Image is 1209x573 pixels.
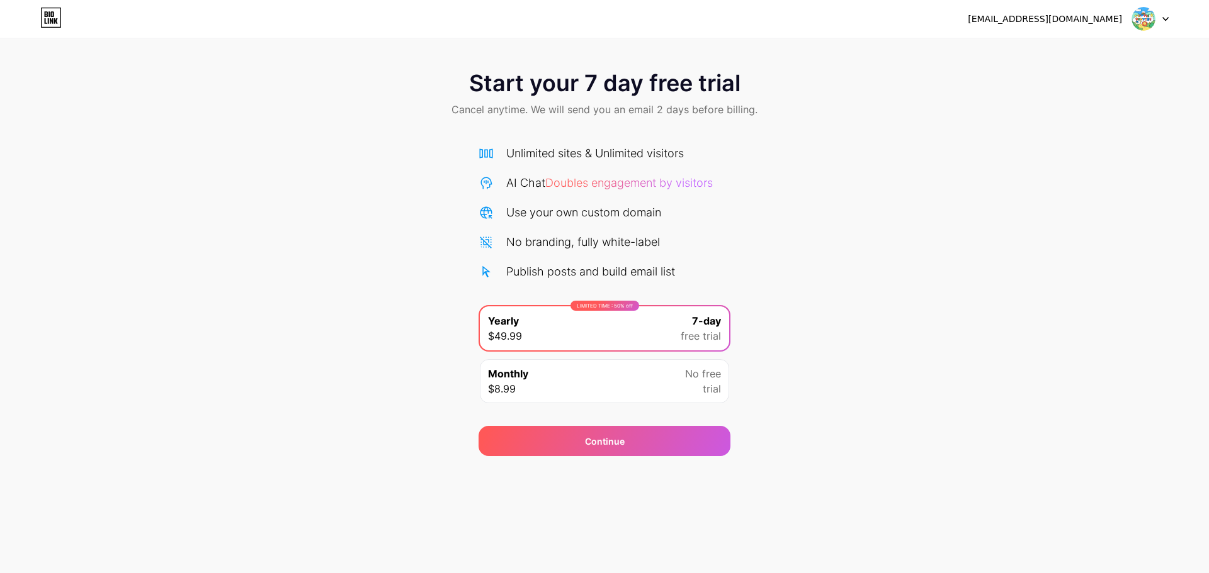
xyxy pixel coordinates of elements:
[585,435,625,448] div: Continue
[488,328,522,343] span: $49.99
[570,301,639,311] div: LIMITED TIME : 50% off
[692,313,721,328] span: 7-day
[506,174,713,191] div: AI Chat
[506,263,675,280] div: Publish posts and build email list
[488,381,516,396] span: $8.99
[1132,7,1155,31] img: littleventure
[506,233,660,250] div: No branding, fully white-label
[703,381,721,396] span: trial
[681,328,721,343] span: free trial
[506,204,661,221] div: Use your own custom domain
[506,145,684,162] div: Unlimited sites & Unlimited visitors
[451,102,758,117] span: Cancel anytime. We will send you an email 2 days before billing.
[488,313,519,328] span: Yearly
[545,176,713,189] span: Doubles engagement by visitors
[685,366,721,381] span: No free
[968,13,1122,26] div: [EMAIL_ADDRESS][DOMAIN_NAME]
[488,366,528,381] span: Monthly
[469,70,741,96] span: Start your 7 day free trial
